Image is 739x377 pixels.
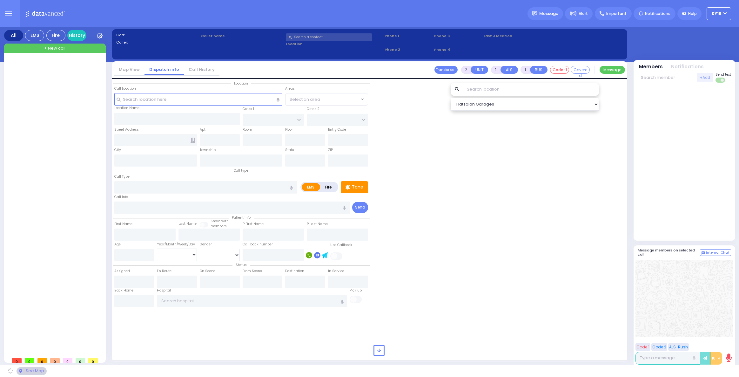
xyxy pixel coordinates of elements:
[434,47,481,52] span: Phone 4
[44,45,65,51] span: + New call
[46,30,65,41] div: Fire
[463,83,599,96] input: Search location
[715,72,731,77] span: Send text
[17,367,46,375] div: See map
[243,242,273,247] label: Call back number
[501,66,518,74] button: ALS
[600,66,625,74] button: Message
[668,343,689,351] button: ALS-Rush
[350,288,362,293] label: Pick up
[286,33,372,41] input: Search a contact
[330,243,352,248] label: Use Callback
[114,222,132,227] label: First Name
[63,358,72,363] span: 0
[114,106,139,111] label: Location Name
[201,33,284,39] label: Caller name
[229,215,254,220] span: Patient info
[671,63,704,71] button: Notifications
[715,77,726,83] label: Turn off text
[638,73,697,82] input: Search member
[328,127,346,132] label: Entry Code
[243,127,252,132] label: Room
[243,106,254,112] label: Cross 1
[25,10,67,17] img: Logo
[606,11,627,17] span: Important
[639,63,663,71] button: Members
[114,269,130,274] label: Assigned
[290,96,320,103] span: Select an area
[184,66,219,72] a: Call History
[116,32,199,38] label: Cad:
[434,66,458,74] button: Transfer call
[114,93,283,105] input: Search location here
[114,288,133,293] label: Back Home
[579,11,588,17] span: Alert
[12,358,22,363] span: 0
[157,288,171,293] label: Hospital
[232,263,250,267] span: Status
[114,242,121,247] label: Age
[200,127,205,132] label: Apt
[25,30,44,41] div: EMS
[231,168,252,173] span: Call type
[532,11,537,16] img: message.svg
[200,242,212,247] label: Gender
[539,10,558,17] span: Message
[231,81,251,86] span: Location
[4,30,23,41] div: All
[484,33,553,39] label: Last 3 location
[243,222,264,227] label: P First Name
[144,66,184,72] a: Dispatch info
[211,219,229,223] small: Share with
[320,183,338,191] label: Fire
[191,138,195,143] span: Other building occupants
[200,269,215,274] label: On Scene
[116,40,199,45] label: Caller:
[700,249,731,256] button: Internal Chat
[471,66,488,74] button: UNIT
[385,33,432,39] span: Phone 1
[114,86,136,91] label: Call Location
[114,147,121,153] label: City
[328,147,333,153] label: ZIP
[178,221,197,226] label: Last Name
[157,242,197,247] div: Year/Month/Week/Day
[702,251,705,255] img: comment-alt.png
[707,7,731,20] button: KY18
[50,358,60,363] span: 0
[200,147,216,153] label: Township
[635,343,650,351] button: Code 1
[712,11,721,17] span: KY18
[157,269,171,274] label: En Route
[638,248,700,257] h5: Message members on selected call
[88,358,98,363] span: 0
[211,224,227,229] span: members
[307,106,319,112] label: Cross 2
[114,66,144,72] a: Map View
[286,41,383,47] label: Location
[706,250,729,255] span: Internal Chat
[37,358,47,363] span: 0
[25,358,34,363] span: 0
[285,86,295,91] label: Areas
[307,222,328,227] label: P Last Name
[434,33,481,39] span: Phone 3
[157,295,346,307] input: Search hospital
[571,66,590,74] button: Covered
[550,66,569,74] button: Code-1
[67,30,86,41] a: History
[114,195,128,200] label: Call Info
[285,127,293,132] label: Floor
[651,343,667,351] button: Code 2
[114,127,139,132] label: Street Address
[302,183,320,191] label: EMS
[114,174,130,179] label: Call Type
[688,11,697,17] span: Help
[328,269,344,274] label: In Service
[645,11,670,17] span: Notifications
[385,47,432,52] span: Phone 2
[285,147,294,153] label: State
[352,184,363,190] p: Tone
[243,269,262,274] label: From Scene
[285,269,304,274] label: Destination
